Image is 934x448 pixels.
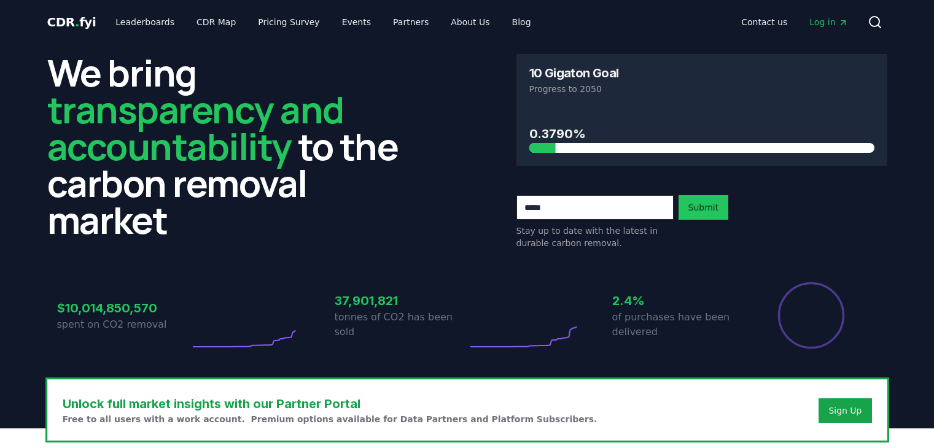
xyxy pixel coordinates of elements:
[335,292,467,310] h3: 37,901,821
[47,15,96,29] span: CDR fyi
[529,125,874,143] h3: 0.3790%
[383,11,438,33] a: Partners
[187,11,246,33] a: CDR Map
[75,15,79,29] span: .
[106,11,184,33] a: Leaderboards
[800,11,857,33] a: Log in
[809,16,847,28] span: Log in
[441,11,499,33] a: About Us
[332,11,381,33] a: Events
[828,404,862,417] a: Sign Up
[777,281,846,350] div: Percentage of sales delivered
[731,11,857,33] nav: Main
[679,195,729,220] button: Submit
[63,395,597,413] h3: Unlock full market insights with our Partner Portal
[502,11,541,33] a: Blog
[57,299,190,317] h3: $10,014,850,570
[612,292,745,310] h3: 2.4%
[106,11,540,33] nav: Main
[47,54,418,238] h2: We bring to the carbon removal market
[335,310,467,339] p: tonnes of CO2 has been sold
[612,310,745,339] p: of purchases have been delivered
[731,11,797,33] a: Contact us
[248,11,329,33] a: Pricing Survey
[47,84,344,171] span: transparency and accountability
[819,398,871,423] button: Sign Up
[529,83,874,95] p: Progress to 2050
[47,14,96,31] a: CDR.fyi
[63,413,597,425] p: Free to all users with a work account. Premium options available for Data Partners and Platform S...
[57,317,190,332] p: spent on CO2 removal
[529,67,619,79] h3: 10 Gigaton Goal
[516,225,674,249] p: Stay up to date with the latest in durable carbon removal.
